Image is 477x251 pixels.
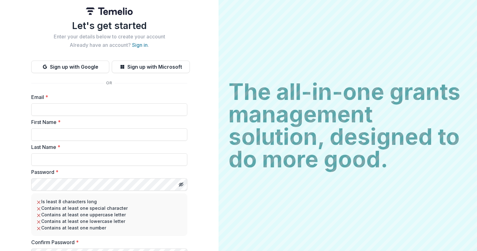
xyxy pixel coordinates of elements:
[132,42,148,48] a: Sign in
[86,7,133,15] img: Temelio
[36,205,182,211] li: Contains at least one special character
[31,118,184,126] label: First Name
[36,224,182,231] li: Contains at least one number
[176,180,186,189] button: Toggle password visibility
[31,93,184,101] label: Email
[36,218,182,224] li: Contains at least one lowercase letter
[36,198,182,205] li: Is least 8 characters long
[31,239,184,246] label: Confirm Password
[31,61,109,73] button: Sign up with Google
[31,168,184,176] label: Password
[31,143,184,151] label: Last Name
[31,20,187,31] h1: Let's get started
[112,61,190,73] button: Sign up with Microsoft
[36,211,182,218] li: Contains at least one uppercase letter
[31,42,187,48] h2: Already have an account? .
[31,34,187,40] h2: Enter your details below to create your account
